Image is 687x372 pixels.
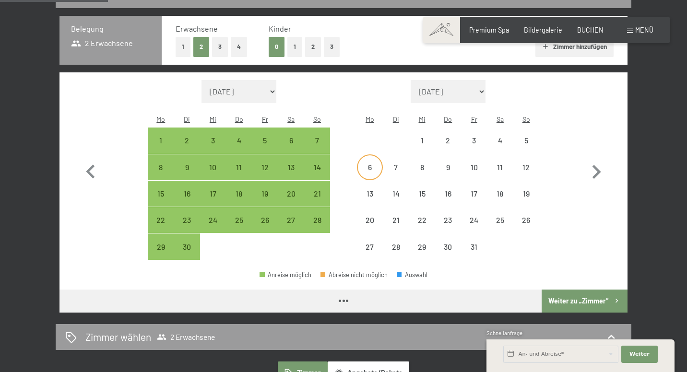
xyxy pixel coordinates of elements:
[304,207,330,233] div: Sun Sep 28 2025
[201,190,225,214] div: 17
[435,154,461,180] div: Thu Oct 09 2025
[148,207,174,233] div: Mon Sep 22 2025
[409,128,435,153] div: Wed Oct 01 2025
[148,233,174,259] div: Anreise möglich
[444,115,452,123] abbr: Donnerstag
[384,163,408,187] div: 7
[148,181,174,207] div: Mon Sep 15 2025
[324,37,340,57] button: 3
[253,216,277,240] div: 26
[252,154,278,180] div: Anreise möglich
[304,181,330,207] div: Sun Sep 21 2025
[409,181,435,207] div: Anreise nicht möglich
[621,346,658,363] button: Weiter
[357,207,383,233] div: Anreise nicht möglich
[304,128,330,153] div: Anreise möglich
[305,163,329,187] div: 14
[436,137,460,161] div: 2
[435,128,461,153] div: Anreise nicht möglich
[200,207,226,233] div: Wed Sep 24 2025
[419,115,426,123] abbr: Mittwoch
[269,37,284,57] button: 0
[184,115,190,123] abbr: Dienstag
[193,37,209,57] button: 2
[304,154,330,180] div: Anreise möglich
[148,128,174,153] div: Mon Sep 01 2025
[320,272,388,278] div: Abreise nicht möglich
[409,128,435,153] div: Anreise nicht möglich
[279,190,303,214] div: 20
[469,26,509,34] a: Premium Spa
[77,80,105,260] button: Vorheriger Monat
[174,181,200,207] div: Anreise möglich
[252,154,278,180] div: Fri Sep 12 2025
[149,243,173,267] div: 29
[278,154,304,180] div: Sat Sep 13 2025
[487,154,513,180] div: Sat Oct 11 2025
[435,128,461,153] div: Thu Oct 02 2025
[253,190,277,214] div: 19
[488,190,512,214] div: 18
[514,163,538,187] div: 12
[148,154,174,180] div: Mon Sep 08 2025
[174,233,200,259] div: Tue Sep 30 2025
[461,207,487,233] div: Fri Oct 24 2025
[253,163,277,187] div: 12
[366,115,374,123] abbr: Montag
[513,207,539,233] div: Sun Oct 26 2025
[577,26,604,34] a: BUCHEN
[278,207,304,233] div: Anreise möglich
[461,128,487,153] div: Anreise nicht möglich
[435,233,461,259] div: Thu Oct 30 2025
[287,115,295,123] abbr: Samstag
[201,137,225,161] div: 3
[304,154,330,180] div: Sun Sep 14 2025
[305,37,321,57] button: 2
[304,181,330,207] div: Anreise möglich
[175,216,199,240] div: 23
[148,181,174,207] div: Anreise möglich
[513,128,539,153] div: Anreise nicht möglich
[487,128,513,153] div: Sat Oct 04 2025
[174,154,200,180] div: Anreise möglich
[200,181,226,207] div: Anreise möglich
[497,115,504,123] abbr: Samstag
[410,163,434,187] div: 8
[157,332,215,342] span: 2 Erwachsene
[462,216,486,240] div: 24
[175,243,199,267] div: 30
[357,233,383,259] div: Mon Oct 27 2025
[201,216,225,240] div: 24
[487,154,513,180] div: Anreise nicht möglich
[174,233,200,259] div: Anreise möglich
[176,37,190,57] button: 1
[71,23,150,34] h3: Belegung
[462,163,486,187] div: 10
[149,163,173,187] div: 8
[175,163,199,187] div: 9
[513,181,539,207] div: Anreise nicht möglich
[156,115,165,123] abbr: Montag
[287,37,302,57] button: 1
[514,190,538,214] div: 19
[200,128,226,153] div: Anreise möglich
[227,137,251,161] div: 4
[409,207,435,233] div: Anreise nicht möglich
[535,36,614,57] button: Zimmer hinzufügen
[149,190,173,214] div: 15
[410,190,434,214] div: 15
[410,243,434,267] div: 29
[462,243,486,267] div: 31
[269,24,291,33] span: Kinder
[226,128,252,153] div: Thu Sep 04 2025
[148,233,174,259] div: Mon Sep 29 2025
[488,163,512,187] div: 11
[409,181,435,207] div: Wed Oct 15 2025
[226,181,252,207] div: Anreise möglich
[279,216,303,240] div: 27
[383,233,409,259] div: Tue Oct 28 2025
[253,137,277,161] div: 5
[487,181,513,207] div: Sat Oct 18 2025
[487,181,513,207] div: Anreise nicht möglich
